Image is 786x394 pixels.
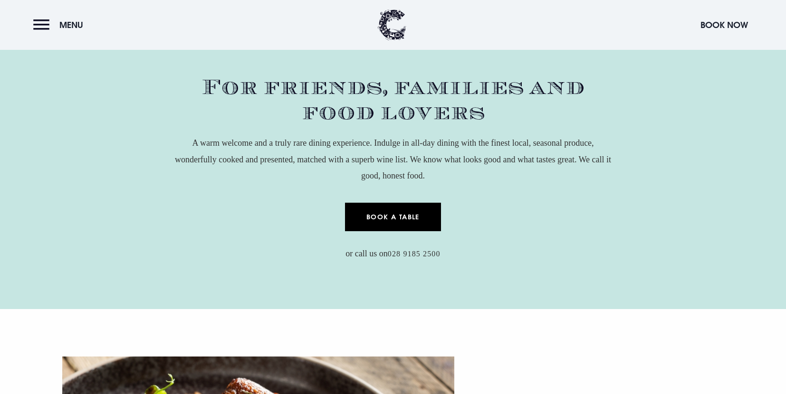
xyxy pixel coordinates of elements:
a: 028 9185 2500 [388,250,441,259]
img: Clandeboye Lodge [378,9,406,40]
button: Menu [33,15,88,35]
p: or call us on [174,245,612,262]
p: A warm welcome and a truly rare dining experience. Indulge in all-day dining with the finest loca... [174,135,612,184]
h2: For friends, families and food lovers [174,75,612,125]
a: Book a Table [345,203,441,231]
span: Menu [59,19,83,30]
button: Book Now [696,15,753,35]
